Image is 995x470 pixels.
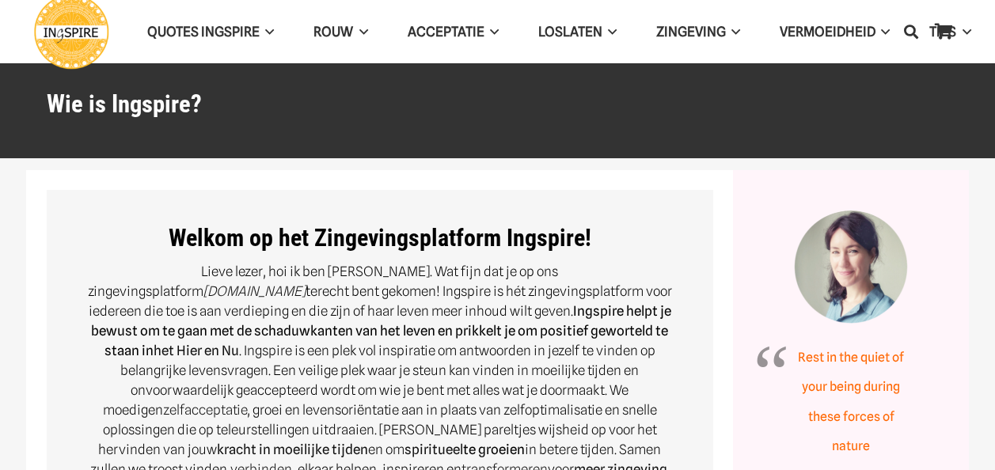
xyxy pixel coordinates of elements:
[518,12,636,52] a: LoslatenLoslaten Menu
[408,24,484,40] span: Acceptatie
[154,343,239,358] a: het Hier en Nu
[875,12,890,51] span: VERMOEIDHEID Menu
[87,224,673,252] h1: Welkom op het Zingevingsplatform Ingspire!
[798,350,904,454] strong: Rest in the quiet of your being during these forces of nature
[260,12,274,51] span: QUOTES INGSPIRE Menu
[538,24,602,40] span: Loslaten
[217,442,368,457] a: kracht in moeilijke tijden
[895,12,927,51] a: Zoeken
[404,442,463,457] a: spiritueel
[353,12,367,51] span: ROUW Menu
[313,24,353,40] span: ROUW
[956,12,970,51] span: TIPS Menu
[792,210,910,329] img: Inge Geertzen - schrijfster Ingspire.nl, markteer en handmassage therapeut
[388,12,518,52] a: AcceptatieAcceptatie Menu
[929,24,956,40] span: TIPS
[780,24,875,40] span: VERMOEIDHEID
[760,12,910,52] a: VERMOEIDHEIDVERMOEIDHEID Menu
[147,24,260,40] span: QUOTES INGSPIRE
[127,12,294,52] a: QUOTES INGSPIREQUOTES INGSPIRE Menu
[726,12,740,51] span: Zingeving Menu
[636,12,760,52] a: ZingevingZingeving Menu
[484,12,499,51] span: Acceptatie Menu
[910,12,990,52] a: TIPSTIPS Menu
[203,283,306,299] a: [DOMAIN_NAME]
[656,24,726,40] span: Zingeving
[602,12,617,51] span: Loslaten Menu
[404,442,525,457] strong: te groeien
[91,303,671,358] strong: Ingspire helpt je bewust om te gaan met de schaduwkanten van het leven en prikkelt je om positief...
[163,402,247,418] a: zelfacceptatie
[754,210,949,329] a: profiel rond
[294,12,387,52] a: ROUWROUW Menu
[47,90,478,119] h1: Wie is Ingspire?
